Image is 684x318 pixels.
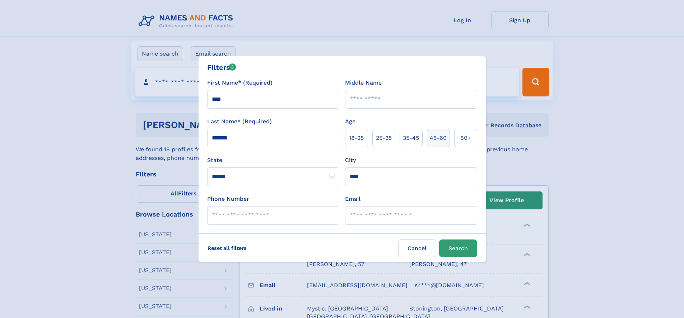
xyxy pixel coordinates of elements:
span: 60+ [460,134,471,142]
label: State [207,156,339,165]
label: Reset all filters [203,239,251,257]
button: Search [439,239,477,257]
span: 35‑45 [403,134,419,142]
label: First Name* (Required) [207,79,273,87]
label: Phone Number [207,195,249,203]
span: 18‑25 [349,134,364,142]
label: Cancel [398,239,436,257]
div: Filters [207,62,236,73]
label: City [345,156,356,165]
span: 25‑35 [376,134,392,142]
label: Email [345,195,360,203]
label: Middle Name [345,79,382,87]
label: Last Name* (Required) [207,117,272,126]
span: 45‑60 [430,134,447,142]
label: Age [345,117,355,126]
